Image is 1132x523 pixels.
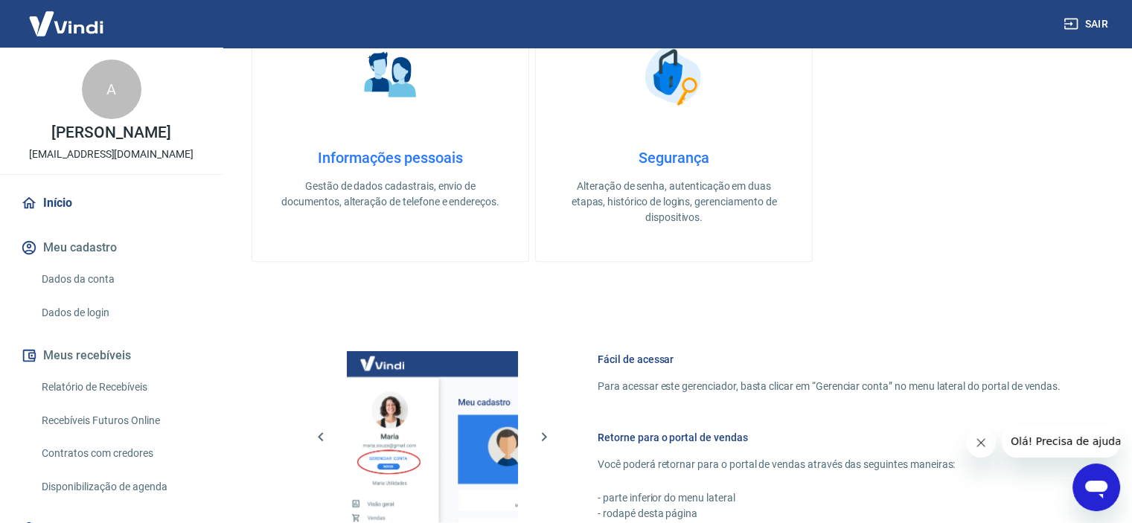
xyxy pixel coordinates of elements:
p: Você poderá retornar para o portal de vendas através das seguintes maneiras: [598,457,1061,472]
p: Gestão de dados cadastrais, envio de documentos, alteração de telefone e endereços. [276,179,505,210]
iframe: Botão para abrir a janela de mensagens [1072,463,1120,511]
a: Dados de login [36,298,205,328]
img: Informações pessoais [354,39,428,113]
div: A [82,60,141,119]
p: Para acessar este gerenciador, basta clicar em “Gerenciar conta” no menu lateral do portal de ven... [598,379,1061,394]
h6: Fácil de acessar [598,352,1061,367]
h6: Retorne para o portal de vendas [598,430,1061,445]
a: Contratos com credores [36,438,205,469]
a: Disponibilização de agenda [36,472,205,502]
a: SegurançaSegurançaAlteração de senha, autenticação em duas etapas, histórico de logins, gerenciam... [535,2,813,262]
button: Meu cadastro [18,231,205,264]
button: Sair [1061,10,1114,38]
span: Olá! Precisa de ajuda? [9,10,125,22]
iframe: Fechar mensagem [966,428,996,458]
img: Imagem da dashboard mostrando o botão de gerenciar conta na sidebar no lado esquerdo [347,351,518,522]
p: [EMAIL_ADDRESS][DOMAIN_NAME] [29,147,194,162]
a: Início [18,187,205,219]
p: - rodapé desta página [598,506,1061,522]
p: [PERSON_NAME] [51,125,170,141]
a: Recebíveis Futuros Online [36,405,205,436]
img: Segurança [637,39,712,113]
img: Vindi [18,1,115,46]
button: Meus recebíveis [18,339,205,372]
a: Informações pessoaisInformações pessoaisGestão de dados cadastrais, envio de documentos, alteraçã... [252,2,529,262]
h4: Informações pessoais [276,149,505,167]
a: Dados da conta [36,264,205,295]
iframe: Mensagem da empresa [1002,425,1120,458]
a: Relatório de Recebíveis [36,372,205,402]
p: Alteração de senha, autenticação em duas etapas, histórico de logins, gerenciamento de dispositivos. [560,179,788,225]
h4: Segurança [560,149,788,167]
p: - parte inferior do menu lateral [598,490,1061,506]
